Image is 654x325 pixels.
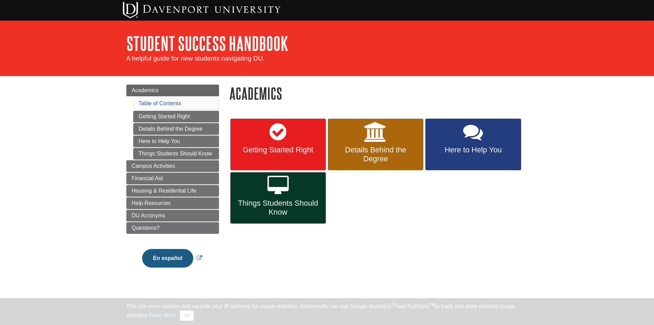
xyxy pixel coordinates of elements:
[391,302,397,307] sup: TM
[328,119,423,170] a: Details Behind the Degree
[133,123,219,135] a: Details Behind the Degree
[132,200,171,206] span: Help Resources
[126,173,219,184] a: Financial Aid
[236,199,321,217] span: Things Students Should Know
[126,85,219,96] a: Academics
[126,160,219,172] a: Campus Activities
[229,85,528,102] h1: Academics
[149,312,176,318] a: Read More
[133,111,219,122] a: Getting Started Right
[126,222,219,234] a: Questions?
[132,188,197,194] span: Housing & Residential LIfe
[132,163,175,169] span: Campus Activities
[132,87,159,93] span: Academics
[230,119,326,170] a: Getting Started Right
[140,255,204,261] a: Link opens in new window
[126,185,219,197] a: Housing & Residential LIfe
[126,33,288,54] a: Student Success Handbook
[425,119,521,170] a: Here to Help You
[126,85,219,279] div: Guide Page Menu
[139,100,182,106] a: Table of Contents
[123,2,280,18] img: Davenport University
[132,225,160,231] span: Questions?
[142,249,193,268] button: En español
[133,136,219,147] a: Here to Help You
[133,148,219,160] a: Things Students Should Know
[126,210,219,221] a: DU Acronyms
[126,197,219,209] a: Help Resources
[333,145,418,163] span: Details Behind the Degree
[180,311,193,321] button: Close
[132,213,165,218] span: DU Acronyms
[431,145,516,154] span: Here to Help You
[126,302,528,321] div: This site uses cookies and records your IP address for usage statistics. Additionally, we use Goo...
[230,172,326,224] a: Things Students Should Know
[132,175,163,181] span: Financial Aid
[126,55,265,62] span: A helpful guide for new students navigating DU.
[429,302,435,307] sup: TM
[236,145,321,154] span: Getting Started Right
